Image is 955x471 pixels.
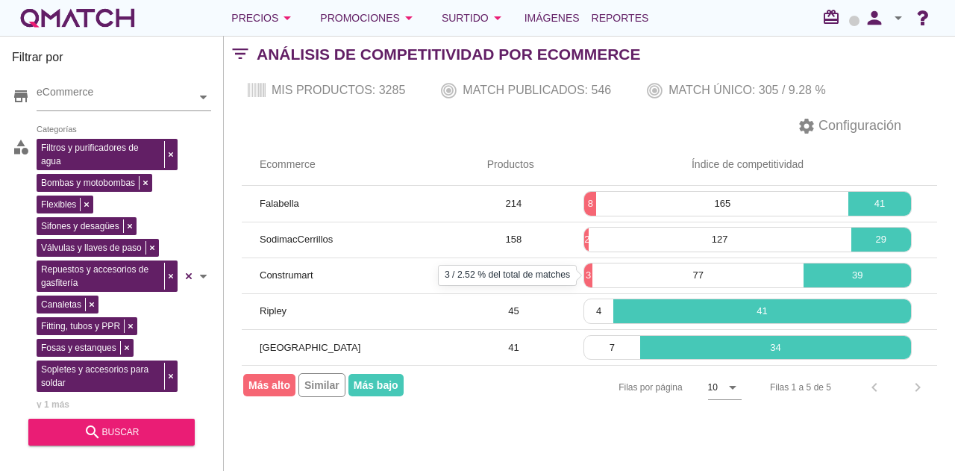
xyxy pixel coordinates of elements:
p: 41 [613,304,911,319]
i: store [12,87,30,105]
i: category [12,138,30,156]
h2: Análisis de competitividad por Ecommerce [257,43,641,66]
span: Repuestos y accesorios de gasfitería [37,263,164,290]
div: 10 [708,381,718,394]
a: Imágenes [519,3,586,33]
i: arrow_drop_down [489,9,507,27]
span: y 1 más [37,397,69,412]
span: Configuración [815,116,901,136]
span: Imágenes [525,9,580,27]
td: 41 [469,329,558,365]
td: 158 [469,222,558,258]
div: Promociones [320,9,418,27]
i: settings [798,117,815,135]
span: Similar [298,373,345,397]
a: Reportes [586,3,655,33]
div: Filas por página [469,366,742,409]
p: 8 [584,196,596,211]
p: 41 [848,196,911,211]
i: search [84,423,101,441]
button: Configuración [786,113,913,140]
td: 45 [469,293,558,329]
span: Fosas y estanques [37,341,120,355]
span: Reportes [592,9,649,27]
span: Construmart [260,269,313,281]
th: Índice de competitividad: Not sorted. [558,144,937,186]
div: buscar [40,423,183,441]
i: arrow_drop_down [889,9,907,27]
span: Fitting, tubos y PPR [37,319,124,333]
div: Surtido [442,9,507,27]
div: Precios [231,9,296,27]
i: arrow_drop_down [724,378,742,396]
p: 2 [584,232,589,247]
p: 34 [640,340,911,355]
button: Precios [219,3,308,33]
p: 127 [589,232,851,247]
span: Más alto [243,374,295,396]
div: Clear all [181,135,196,417]
p: 77 [592,268,804,283]
td: 119 [469,258,558,293]
p: 165 [596,196,848,211]
span: Canaletas [37,298,85,311]
span: Filtros y purificadores de agua [37,141,164,168]
span: SodimacCerrillos [260,234,333,245]
th: Productos: Not sorted. [469,144,558,186]
span: Falabella [260,198,299,209]
th: Ecommerce: Not sorted. [242,144,469,186]
p: 3 [584,268,592,283]
p: 39 [804,268,911,283]
p: 7 [584,340,640,355]
i: arrow_drop_down [278,9,296,27]
button: Promociones [308,3,430,33]
h3: Filtrar por [12,49,211,72]
i: arrow_drop_down [400,9,418,27]
button: Surtido [430,3,519,33]
span: Sifones y desagües [37,219,123,233]
i: redeem [822,8,846,26]
span: [GEOGRAPHIC_DATA] [260,342,360,353]
div: Filas 1 a 5 de 5 [770,381,831,394]
span: Ripley [260,305,286,316]
p: 4 [584,304,613,319]
span: Sopletes y accesorios para soldar [37,363,164,390]
button: buscar [28,419,195,446]
span: Flexibles [37,198,80,211]
i: person [859,7,889,28]
p: 29 [851,232,911,247]
span: Más bajo [348,374,404,396]
td: 214 [469,186,558,222]
span: Bombas y motobombas [37,176,139,190]
span: Válvulas y llaves de paso [37,241,145,255]
a: white-qmatch-logo [18,3,137,33]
